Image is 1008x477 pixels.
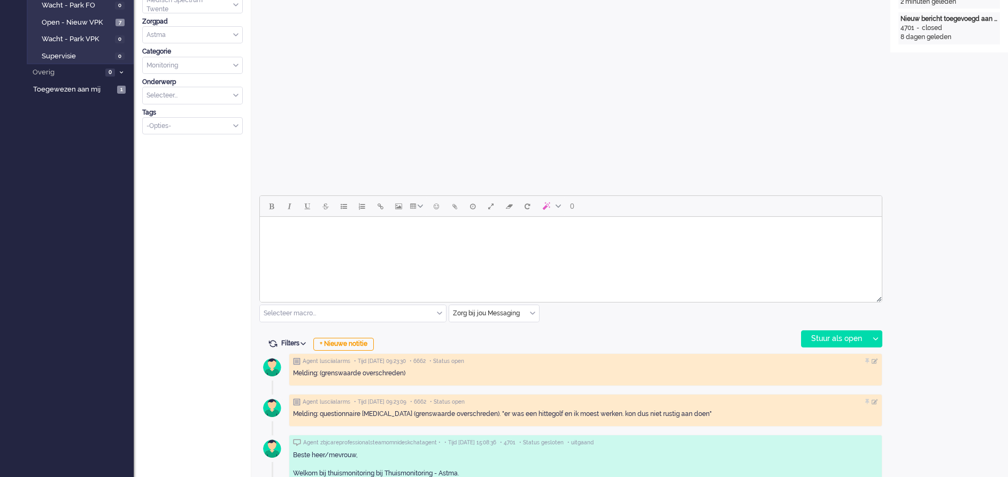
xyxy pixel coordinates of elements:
[354,398,406,406] span: • Tijd [DATE] 09:23:09
[293,358,301,365] img: ic_note_grey.svg
[570,202,574,210] span: 0
[427,197,445,215] button: Emoticons
[298,197,317,215] button: Underline
[303,398,350,406] span: Agent lusciialarms
[922,24,942,33] div: closed
[293,369,878,378] div: Melding: (grenswaarde overschreden)
[31,67,102,78] span: Overig
[117,86,126,94] span: 1
[464,197,482,215] button: Delay message
[42,34,112,44] span: Wacht - Park VPK
[901,33,998,42] div: 8 dagen geleden
[42,18,113,28] span: Open - Nieuw VPK
[115,52,125,60] span: 0
[259,435,286,462] img: avatar
[482,197,500,215] button: Fullscreen
[303,358,350,365] span: Agent lusciialarms
[317,197,335,215] button: Strikethrough
[115,35,125,43] span: 0
[31,50,133,62] a: Supervisie 0
[901,14,998,24] div: Nieuw bericht toegevoegd aan gesprek
[293,398,301,406] img: ic_note_grey.svg
[429,358,464,365] span: • Status open
[142,108,243,117] div: Tags
[444,439,496,446] span: • Tijd [DATE] 15:08:36
[105,69,115,77] span: 0
[142,78,243,87] div: Onderwerp
[42,1,112,11] span: Wacht - Park FO
[536,197,565,215] button: AI
[303,439,441,446] span: Agent zbjcareprofessionalsteamomnideskchatagent •
[262,197,280,215] button: Bold
[142,47,243,56] div: Categorie
[500,439,515,446] span: • 4701
[430,398,465,406] span: • Status open
[260,217,882,292] iframe: Rich Text Area
[802,331,868,347] div: Stuur als open
[142,17,243,26] div: Zorgpad
[280,197,298,215] button: Italic
[389,197,407,215] button: Insert/edit image
[410,398,426,406] span: • 6662
[353,197,371,215] button: Numbered list
[142,117,243,135] div: Select Tags
[116,19,125,27] span: 7
[445,197,464,215] button: Add attachment
[31,16,133,28] a: Open - Nieuw VPK 7
[31,33,133,44] a: Wacht - Park VPK 0
[313,338,374,351] div: + Nieuwe notitie
[410,358,426,365] span: • 6662
[293,439,301,446] img: ic_chat_grey.svg
[567,439,594,446] span: • uitgaand
[115,2,125,10] span: 0
[335,197,353,215] button: Bullet list
[371,197,389,215] button: Insert/edit link
[31,83,134,95] a: Toegewezen aan mij 1
[33,85,114,95] span: Toegewezen aan mij
[901,24,914,33] div: 4701
[281,339,310,347] span: Filters
[259,395,286,421] img: avatar
[407,197,427,215] button: Table
[519,439,564,446] span: • Status gesloten
[914,24,922,33] div: -
[42,51,112,62] span: Supervisie
[354,358,406,365] span: • Tijd [DATE] 09:23:30
[500,197,518,215] button: Clear formatting
[259,354,286,381] img: avatar
[293,410,878,419] div: Melding: questionnaire [MEDICAL_DATA] (grenswaarde overschreden). "er was een hittegolf en ik moe...
[518,197,536,215] button: Reset content
[873,292,882,302] div: Resize
[565,197,579,215] button: 0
